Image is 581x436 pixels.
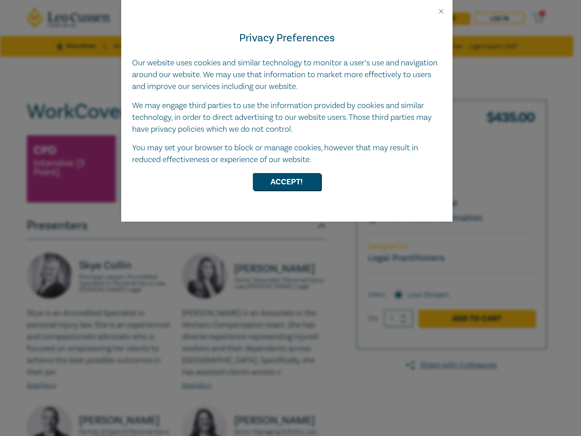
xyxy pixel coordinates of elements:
p: We may engage third parties to use the information provided by cookies and similar technology, in... [132,100,442,135]
button: Accept! [253,173,321,190]
h4: Privacy Preferences [132,30,442,46]
p: Our website uses cookies and similar technology to monitor a user’s use and navigation around our... [132,57,442,93]
button: Close [437,7,445,15]
p: You may set your browser to block or manage cookies, however that may result in reduced effective... [132,142,442,166]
